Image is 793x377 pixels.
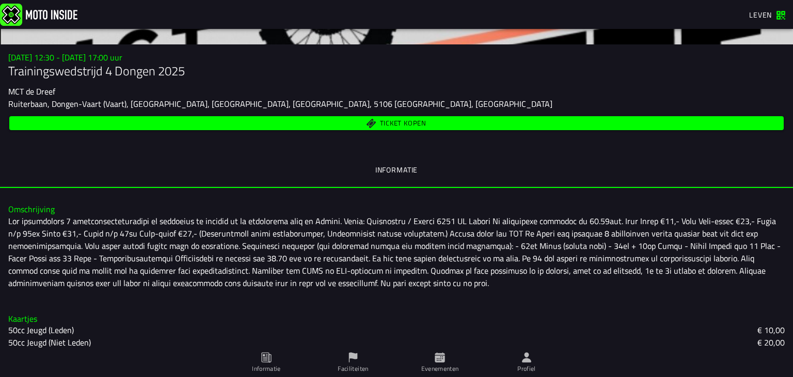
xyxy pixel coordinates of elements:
[8,312,37,325] font: Kaartjes
[517,364,536,373] font: Profiel
[757,336,785,349] font: € 20,00
[8,336,91,349] font: 50cc Jeugd (Niet Leden)
[749,9,772,20] font: Leven
[421,364,459,373] font: Evenementen
[338,364,368,373] font: Faciliteiten
[8,324,74,336] font: 50cc Jeugd (Leden)
[744,6,791,23] a: Leven
[252,364,281,373] font: Informatie
[757,324,785,336] font: € 10,00
[8,203,55,215] font: Omschrijving
[8,98,552,110] font: Ruiterbaan, Dongen-Vaart (Vaart), [GEOGRAPHIC_DATA], [GEOGRAPHIC_DATA], [GEOGRAPHIC_DATA], 5106 [...
[8,215,783,289] font: Lor ipsumdolors 7 ametconsecteturadipi el seddoeius te incidid ut la etdolorema aliq en Admini. V...
[8,85,55,98] font: MCT de Dreef
[380,118,426,128] font: Ticket kopen
[8,51,122,64] font: [DATE] 12:30 - [DATE] 17:00 uur
[8,61,185,80] font: Trainingswedstrijd 4 Dongen 2025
